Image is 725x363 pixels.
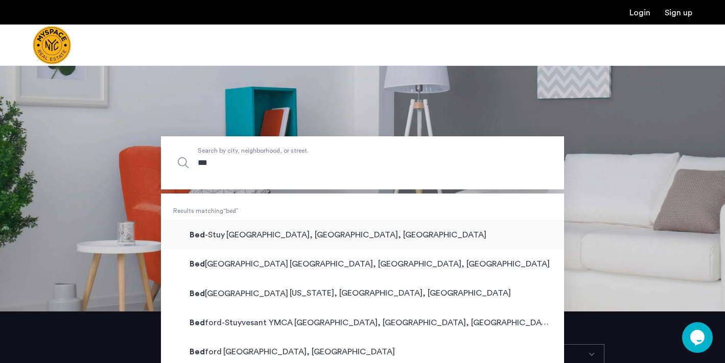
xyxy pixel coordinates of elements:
img: logo [33,26,71,64]
span: [GEOGRAPHIC_DATA] [190,289,290,298]
span: [GEOGRAPHIC_DATA], [GEOGRAPHIC_DATA], [GEOGRAPHIC_DATA], [GEOGRAPHIC_DATA] [294,318,643,327]
span: ford-Stuyvesant YMCA [190,319,294,327]
span: Bed [190,319,205,327]
a: Login [629,9,650,17]
span: Results matching [161,206,564,216]
q: bed [223,208,239,214]
span: [GEOGRAPHIC_DATA] [190,260,290,268]
a: Registration [665,9,692,17]
span: [GEOGRAPHIC_DATA], [GEOGRAPHIC_DATA], [GEOGRAPHIC_DATA] [226,231,486,239]
span: [GEOGRAPHIC_DATA], [GEOGRAPHIC_DATA], [GEOGRAPHIC_DATA] [290,260,550,268]
span: -Stuy [190,231,226,239]
span: Bed [190,289,205,298]
span: Bed [190,231,205,239]
span: ford [190,348,223,356]
span: [GEOGRAPHIC_DATA], [GEOGRAPHIC_DATA] [223,348,395,356]
input: Apartment Search [161,136,564,189]
span: [US_STATE], [GEOGRAPHIC_DATA], [GEOGRAPHIC_DATA] [290,289,511,298]
span: Bed [190,260,205,268]
a: Cazamio Logo [33,26,71,64]
span: Bed [190,348,205,356]
span: Search by city, neighborhood, or street. [198,145,480,155]
iframe: chat widget [682,322,715,353]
